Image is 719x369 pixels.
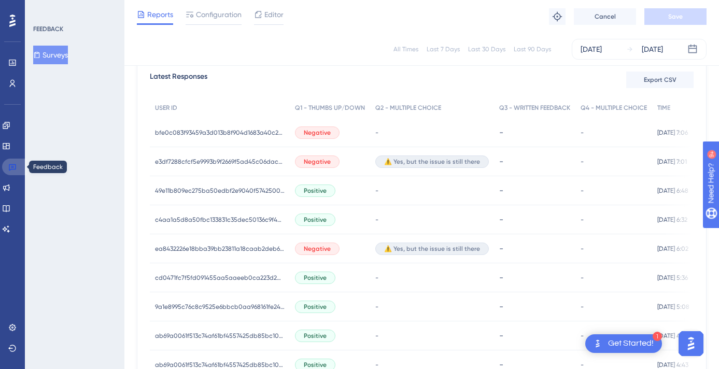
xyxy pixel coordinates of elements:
span: c4aa1a5d8a50fbc133831c35dec50136c9f4ef56f9b21ba523388886019bc989 [155,216,285,224]
span: - [581,158,584,166]
span: - [375,303,378,311]
div: 9+ [71,5,77,13]
span: Positive [304,332,327,340]
img: launcher-image-alternative-text [591,337,604,350]
span: [DATE] 4:44 [657,332,689,340]
span: TIME [657,104,670,112]
span: Save [668,12,683,21]
div: Last 7 Days [427,45,460,53]
span: - [581,332,584,340]
div: - [499,331,570,340]
span: Need Help? [24,3,65,15]
span: Positive [304,274,327,282]
span: Cancel [595,12,616,21]
div: 1 [653,332,662,341]
div: [DATE] [642,43,663,55]
span: Negative [304,158,331,166]
span: Negative [304,129,331,137]
iframe: UserGuiding AI Assistant Launcher [675,328,707,359]
span: ea8432226e18bba39bb23811a18caab2deb67563ab2c05b8af839c54e07cadde [155,245,285,253]
span: Positive [304,303,327,311]
span: ⚠️ Yes, but the issue is still there [384,158,480,166]
button: Save [644,8,707,25]
span: - [375,332,378,340]
span: [DATE] 7:01 [657,158,687,166]
span: [DATE] 6:48 [657,187,688,195]
span: [DATE] 7:06 [657,129,688,137]
span: - [581,216,584,224]
div: - [499,244,570,253]
span: - [375,274,378,282]
span: e3df7288cfcf5e9993b9f2669f5ad45c06dac7ce5bbfd22eabf1aa9f7ffe3f40 [155,158,285,166]
span: ⚠️ Yes, but the issue is still there [384,245,480,253]
span: - [581,361,584,369]
span: Editor [264,8,284,21]
div: Last 90 Days [514,45,551,53]
span: [DATE] 5:08 [657,303,689,311]
span: ab69a0061f513c74af61bf4557425db85bc10d0b9573a531b3ba7c2cad59d496 [155,361,285,369]
span: - [375,187,378,195]
span: Reports [147,8,173,21]
span: - [375,361,378,369]
div: [DATE] [581,43,602,55]
span: - [375,129,378,137]
span: cd0471fc7f5fd091455aa5aaeeb0ca223d206f375cc5dd78a878fe176c347145 [155,274,285,282]
span: - [375,216,378,224]
span: Positive [304,361,327,369]
div: - [499,127,570,137]
span: [DATE] 4:43 [657,361,688,369]
button: Surveys [33,46,68,64]
span: [DATE] 5:36 [657,274,688,282]
span: Q2 - MULTIPLE CHOICE [375,104,441,112]
div: Get Started! [608,338,654,349]
span: Configuration [196,8,242,21]
div: - [499,157,570,166]
span: USER ID [155,104,177,112]
div: - [499,302,570,311]
div: Open Get Started! checklist, remaining modules: 1 [585,334,662,353]
span: Export CSV [644,76,676,84]
span: bfe0c083f93459a3d013b8f904d1683a40c26a77fa4d75d52fe426587b44929d [155,129,285,137]
div: FEEDBACK [33,25,63,33]
span: [DATE] 6:32 [657,216,687,224]
span: ab69a0061f513c74af61bf4557425db85bc10d0b9573a531b3ba7c2cad59d496 [155,332,285,340]
div: Last 30 Days [468,45,505,53]
span: 9a1e8995c76c8c9525e6bbcb0aa968161fe24136ed4d0919a02236dee8aaf936 [155,303,285,311]
span: Negative [304,245,331,253]
div: - [499,215,570,224]
button: Export CSV [626,72,694,88]
span: Q4 - MULTIPLE CHOICE [581,104,647,112]
span: - [581,245,584,253]
button: Cancel [574,8,636,25]
span: Positive [304,216,327,224]
span: Q3 - WRITTEN FEEDBACK [499,104,570,112]
div: - [499,273,570,282]
span: Positive [304,187,327,195]
div: All Times [393,45,418,53]
span: - [581,274,584,282]
span: Q1 - THUMBS UP/DOWN [295,104,365,112]
span: - [581,303,584,311]
span: 49e11b809ec275ba50edbf2e9040f5742500c938f1ee78a7d7352d98e4611946 [155,187,285,195]
span: Latest Responses [150,70,207,89]
span: - [581,187,584,195]
div: - [499,186,570,195]
span: - [581,129,584,137]
span: [DATE] 6:02 [657,245,688,253]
